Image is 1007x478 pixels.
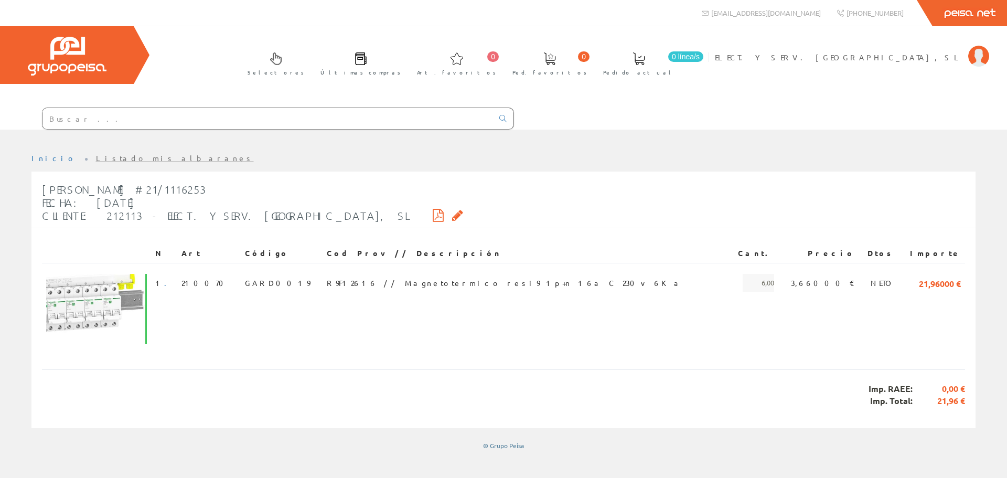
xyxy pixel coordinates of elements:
img: Grupo Peisa [28,37,106,76]
a: Listado mis albaranes [96,153,254,163]
span: 3,66000 € [791,274,855,292]
th: Dtos [859,244,899,263]
span: 0,00 € [913,383,965,395]
span: 0 [487,51,499,62]
span: 0 línea/s [668,51,703,62]
span: Últimas compras [320,67,401,78]
span: [EMAIL_ADDRESS][DOMAIN_NAME] [711,8,821,17]
a: 0 línea/s Pedido actual [593,44,706,82]
a: Últimas compras [310,44,406,82]
th: Art [177,244,241,263]
span: Pedido actual [603,67,674,78]
span: Ped. favoritos [512,67,587,78]
span: [PHONE_NUMBER] [847,8,904,17]
span: 21,96 € [913,395,965,407]
span: 1 [155,274,173,292]
div: © Grupo Peisa [31,441,976,450]
a: Selectores [237,44,309,82]
a: ELECT. Y SERV. [GEOGRAPHIC_DATA], SL [715,44,989,54]
div: Imp. RAEE: Imp. Total: [42,369,965,420]
img: Foto artículo (192x133.85488958991) [46,274,147,344]
span: [PERSON_NAME] #21/1116253 Fecha: [DATE] Cliente: 212113 - ELECT. Y SERV. [GEOGRAPHIC_DATA], SL [42,183,408,222]
span: 210070 [181,274,230,292]
i: Solicitar por email copia firmada [452,211,463,219]
th: Cant. [729,244,778,263]
input: Buscar ... [42,108,493,129]
span: GARD0019 [245,274,310,292]
th: N [151,244,177,263]
th: Precio [778,244,859,263]
th: Cod Prov // Descripción [323,244,729,263]
span: 0 [578,51,590,62]
i: Descargar PDF [433,211,444,219]
span: Art. favoritos [417,67,496,78]
a: Inicio [31,153,76,163]
span: R9F12616 // Magnetotermico resi9 1p+n 16a C 230v 6Ka [327,274,682,292]
span: Selectores [248,67,304,78]
a: . [164,278,173,288]
th: Importe [899,244,965,263]
span: ELECT. Y SERV. [GEOGRAPHIC_DATA], SL [715,52,963,62]
th: Código [241,244,323,263]
span: 21,96000 € [919,274,961,292]
span: 6,00 [743,274,774,292]
span: NETO [871,274,895,292]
